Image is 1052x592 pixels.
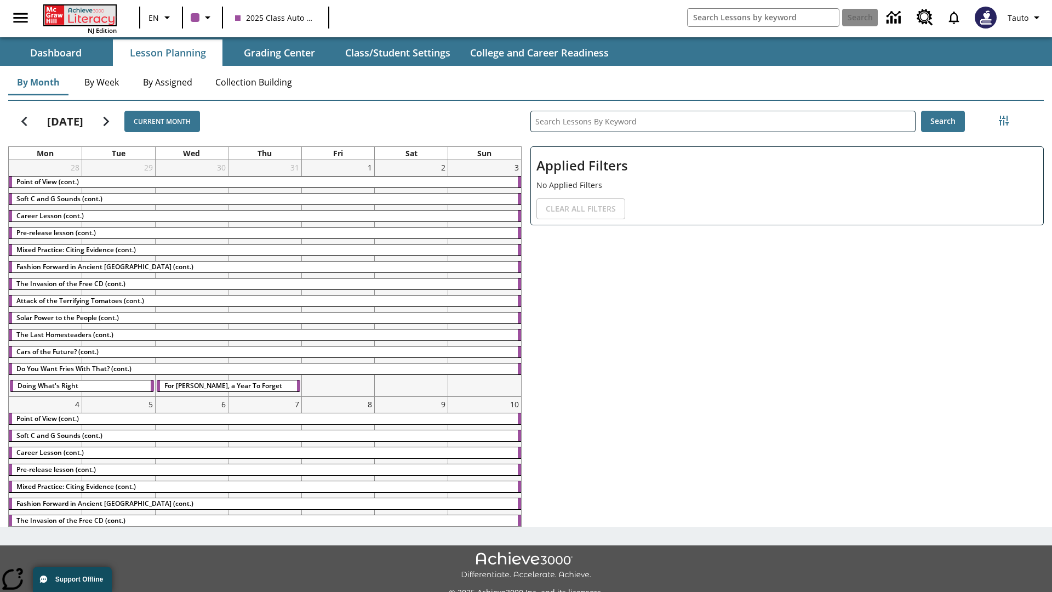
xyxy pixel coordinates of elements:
div: Soft C and G Sounds (cont.) [9,193,521,204]
a: August 3, 2025 [512,160,521,175]
span: The Last Homesteaders (cont.) [16,330,113,339]
span: NJ Edition [88,26,117,35]
button: Collection Building [207,69,301,95]
button: By Week [74,69,129,95]
span: Fashion Forward in Ancient Rome (cont.) [16,262,193,271]
td: August 3, 2025 [448,160,521,397]
img: Achieve3000 Differentiate Accelerate Achieve [461,552,591,580]
button: Support Offline [33,567,112,592]
div: Pre-release lesson (cont.) [9,464,521,475]
a: August 5, 2025 [146,397,155,412]
div: For Armstrong, a Year To Forget [157,380,300,391]
button: By Month [8,69,68,95]
div: The Invasion of the Free CD (cont.) [9,515,521,526]
span: Career Lesson (cont.) [16,211,84,220]
span: Soft C and G Sounds (cont.) [16,431,102,440]
button: Open side menu [4,2,37,34]
a: Saturday [403,147,420,160]
td: July 28, 2025 [9,160,82,397]
span: Tauto [1008,12,1028,24]
button: Filters Side menu [993,110,1015,132]
a: Notifications [940,3,968,32]
button: Lesson Planning [113,39,222,66]
div: Pre-release lesson (cont.) [9,227,521,238]
button: Language: EN, Select a language [144,8,179,27]
a: August 4, 2025 [73,397,82,412]
span: Fashion Forward in Ancient Rome (cont.) [16,499,193,508]
td: July 31, 2025 [228,160,302,397]
div: Career Lesson (cont.) [9,210,521,221]
div: Mixed Practice: Citing Evidence (cont.) [9,481,521,492]
a: August 6, 2025 [219,397,228,412]
a: Resource Center, Will open in new tab [910,3,940,32]
div: Point of View (cont.) [9,177,521,187]
a: Data Center [880,3,910,33]
div: Home [43,3,117,35]
button: Current Month [124,111,200,132]
td: August 1, 2025 [301,160,375,397]
div: Fashion Forward in Ancient Rome (cont.) [9,261,521,272]
a: Sunday [475,147,494,160]
h2: Applied Filters [536,152,1038,179]
td: July 29, 2025 [82,160,156,397]
div: Career Lesson (cont.) [9,447,521,458]
span: Solar Power to the People (cont.) [16,313,119,322]
span: Pre-release lesson (cont.) [16,465,96,474]
td: August 2, 2025 [375,160,448,397]
a: July 30, 2025 [215,160,228,175]
div: Do You Want Fries With That? (cont.) [9,363,521,374]
div: Cars of the Future? (cont.) [9,346,521,357]
input: search field [688,9,839,26]
span: Point of View (cont.) [16,414,79,423]
a: August 2, 2025 [439,160,448,175]
a: Wednesday [181,147,202,160]
a: August 8, 2025 [365,397,374,412]
button: Next [92,107,120,135]
a: August 1, 2025 [365,160,374,175]
div: Applied Filters [530,146,1044,225]
img: Avatar [975,7,997,29]
button: Class/Student Settings [336,39,459,66]
span: Mixed Practice: Citing Evidence (cont.) [16,482,136,491]
span: Doing What's Right [18,381,78,390]
span: Support Offline [55,576,103,583]
span: Do You Want Fries With That? (cont.) [16,364,131,373]
span: Soft C and G Sounds (cont.) [16,194,102,203]
a: July 31, 2025 [288,160,301,175]
span: EN [148,12,159,24]
a: July 28, 2025 [68,160,82,175]
span: The Invasion of the Free CD (cont.) [16,279,125,288]
p: No Applied Filters [536,179,1038,191]
a: August 9, 2025 [439,397,448,412]
button: College and Career Readiness [461,39,618,66]
div: Search [522,96,1044,527]
span: Attack of the Terrifying Tomatoes (cont.) [16,296,144,305]
a: August 7, 2025 [293,397,301,412]
span: Career Lesson (cont.) [16,448,84,457]
input: Search Lessons By Keyword [531,111,915,132]
button: Previous [10,107,38,135]
span: Pre-release lesson (cont.) [16,228,96,237]
a: Thursday [255,147,274,160]
button: Profile/Settings [1003,8,1048,27]
button: Select a new avatar [968,3,1003,32]
span: Cars of the Future? (cont.) [16,347,99,356]
td: July 30, 2025 [155,160,228,397]
div: Mixed Practice: Citing Evidence (cont.) [9,244,521,255]
div: Attack of the Terrifying Tomatoes (cont.) [9,295,521,306]
a: July 29, 2025 [142,160,155,175]
div: The Invasion of the Free CD (cont.) [9,278,521,289]
a: Monday [35,147,56,160]
span: 2025 Class Auto Grade 13 [235,12,316,24]
button: Search [921,111,965,132]
a: August 10, 2025 [508,397,521,412]
a: Friday [331,147,345,160]
span: The Invasion of the Free CD (cont.) [16,516,125,525]
div: Point of View (cont.) [9,413,521,424]
span: Mixed Practice: Citing Evidence (cont.) [16,245,136,254]
button: Dashboard [1,39,111,66]
a: Tuesday [110,147,128,160]
button: Class color is purple. Change class color [186,8,219,27]
span: For Armstrong, a Year To Forget [164,381,282,390]
button: By Assigned [134,69,201,95]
